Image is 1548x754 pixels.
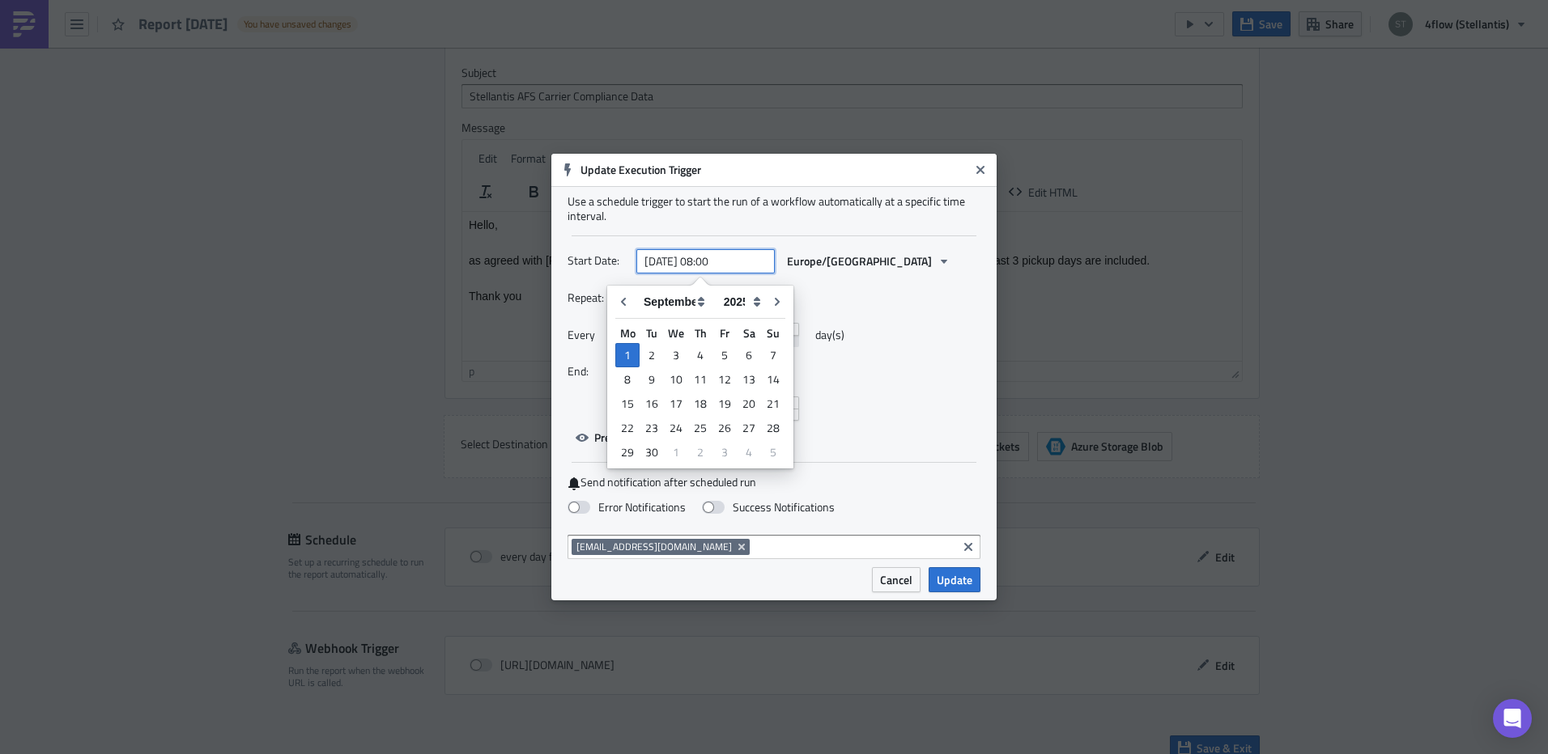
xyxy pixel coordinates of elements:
abbr: Friday [720,324,729,341]
div: 24 [664,417,688,439]
button: Close [968,158,993,182]
div: 20 [737,392,761,415]
label: Error Notifications [568,500,686,515]
div: Sat Sep 20 2025 [737,392,761,416]
div: 10 [664,368,688,391]
div: 3 [712,441,737,464]
span: Europe/[GEOGRAPHIC_DATA] [787,252,932,269]
div: 1 [664,441,688,464]
div: Wed Sep 10 2025 [664,367,688,392]
div: Sat Oct 04 2025 [737,440,761,464]
select: Month [636,290,716,314]
div: 11 [688,368,712,391]
div: Thu Sep 11 2025 [688,367,712,392]
div: Fri Oct 03 2025 [712,440,737,464]
p: as agreed with [PERSON_NAME], please find the attached analysis regarding your carrier compliance... [6,42,773,55]
input: YYYY-MM-DD HH:mm [636,249,775,273]
label: Repeat: [568,286,628,310]
div: 13 [737,368,761,391]
div: Open Intercom Messenger [1493,699,1532,738]
div: Tue Sep 23 2025 [640,416,664,440]
h6: Update Execution Trigger [580,163,969,177]
div: 23 [640,417,664,439]
span: day(s) [815,323,844,347]
div: 22 [615,417,640,439]
div: 28 [761,417,785,439]
div: Thu Oct 02 2025 [688,440,712,464]
div: 5 [712,344,737,366]
label: Success Notifications [702,500,835,515]
span: [EMAIL_ADDRESS][DOMAIN_NAME] [576,540,732,553]
div: Fri Sep 12 2025 [712,367,737,392]
div: Mon Sep 29 2025 [615,440,640,464]
div: Wed Oct 01 2025 [664,440,688,464]
label: Send notification after scheduled run [568,475,980,490]
div: Thu Sep 18 2025 [688,392,712,416]
div: Sat Sep 27 2025 [737,416,761,440]
div: Sat Sep 13 2025 [737,367,761,392]
div: Sat Sep 06 2025 [737,343,761,367]
div: Tue Sep 02 2025 [640,343,664,367]
div: Fri Sep 26 2025 [712,416,737,440]
button: Go to previous month [611,290,636,314]
div: 12 [712,368,737,391]
div: 16 [640,392,664,415]
div: 18 [688,392,712,415]
span: Cancel [880,571,912,588]
div: 29 [615,441,640,464]
button: Cancel [872,567,921,592]
p: Thank you [6,78,773,91]
div: 6 [737,344,761,366]
div: Use a schedule trigger to start the run of a workflow automatically at a specific time interval. [568,194,980,223]
span: Preview next scheduled runs [594,429,736,446]
abbr: Monday [620,324,636,341]
abbr: Tuesday [646,324,657,341]
div: 27 [737,417,761,439]
button: Remove Tag [735,539,750,555]
div: Thu Sep 04 2025 [688,343,712,367]
div: 2 [688,441,712,464]
div: 4 [737,441,761,464]
div: 4 [688,344,712,366]
select: Year [716,290,765,314]
button: Update [929,567,980,592]
div: Sun Oct 05 2025 [761,440,785,464]
button: Clear selected items [959,537,978,557]
div: 30 [640,441,664,464]
div: 14 [761,368,785,391]
div: Tue Sep 16 2025 [640,392,664,416]
div: 2 [640,344,664,366]
button: Preview next scheduled runs [568,425,744,450]
button: Europe/[GEOGRAPHIC_DATA] [779,248,959,273]
abbr: Sunday [767,324,780,341]
body: Rich Text Area. Press ALT-0 for help. [6,6,773,91]
div: Wed Sep 17 2025 [664,392,688,416]
div: Thu Sep 25 2025 [688,416,712,440]
abbr: Saturday [743,324,755,341]
label: Every [568,323,628,347]
label: End: [568,359,628,383]
button: Go to next month [765,290,789,314]
div: 5 [761,441,785,464]
div: Mon Sep 22 2025 [615,416,640,440]
div: 1 [615,343,640,367]
div: 21 [761,392,785,415]
div: 17 [664,392,688,415]
div: 3 [664,344,688,366]
span: Update [937,571,972,588]
div: Tue Sep 09 2025 [640,367,664,392]
abbr: Thursday [695,324,707,341]
label: Start Date: [568,248,628,273]
div: 15 [615,392,640,415]
p: Hello, [6,6,773,19]
div: Sun Sep 21 2025 [761,392,785,416]
div: Mon Sep 15 2025 [615,392,640,416]
div: 26 [712,417,737,439]
div: Mon Sep 01 2025 [615,343,640,367]
div: Sun Sep 07 2025 [761,343,785,367]
div: Fri Sep 19 2025 [712,392,737,416]
div: Fri Sep 05 2025 [712,343,737,367]
div: 7 [761,344,785,366]
div: Sun Sep 28 2025 [761,416,785,440]
div: 25 [688,417,712,439]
